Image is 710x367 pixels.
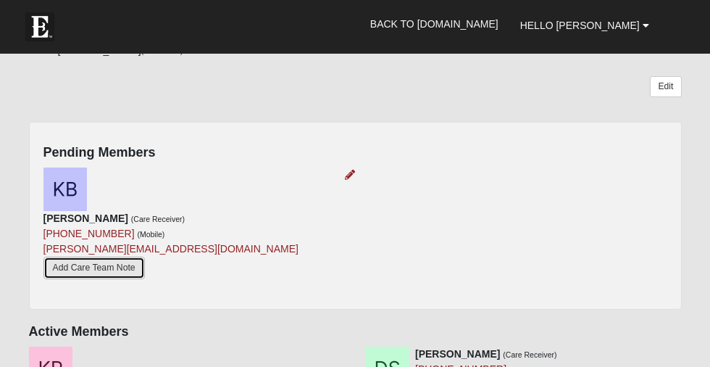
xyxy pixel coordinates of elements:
[43,228,135,239] a: [PHONE_NUMBER]
[43,243,298,255] a: [PERSON_NAME][EMAIL_ADDRESS][DOMAIN_NAME]
[131,215,185,223] small: (Care Receiver)
[29,324,682,340] h4: Active Members
[25,12,54,41] img: Eleven22 logo
[43,145,667,161] h4: Pending Members
[509,7,660,44] a: Hello [PERSON_NAME]
[650,76,681,97] a: Edit
[141,46,183,55] small: (Care Giver)
[43,213,128,224] strong: [PERSON_NAME]
[43,257,145,279] a: Add Care Team Note
[359,6,509,42] a: Back to [DOMAIN_NAME]
[520,20,640,31] span: Hello [PERSON_NAME]
[137,230,164,239] small: (Mobile)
